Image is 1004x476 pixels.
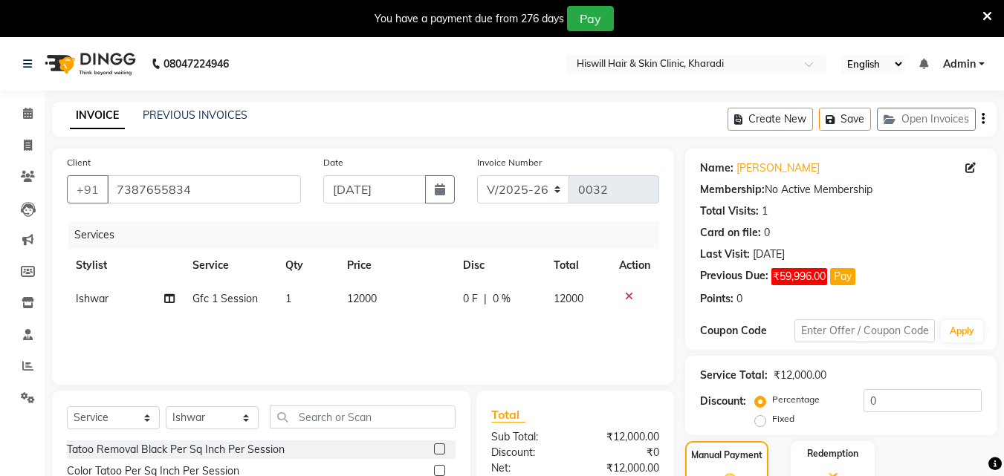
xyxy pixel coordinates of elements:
div: No Active Membership [700,182,982,198]
div: ₹12,000.00 [774,368,826,383]
span: Gfc 1 Session [192,292,258,305]
div: Membership: [700,182,765,198]
a: INVOICE [70,102,125,129]
label: Redemption [807,447,858,460]
input: Search by Name/Mobile/Email/Code [107,175,301,203]
div: Service Total: [700,368,768,383]
th: Action [610,249,659,282]
button: Apply [941,320,983,342]
a: [PERSON_NAME] [736,160,820,176]
div: 1 [762,203,768,219]
div: Discount: [480,445,575,460]
div: Net: [480,460,575,476]
span: | [484,291,487,307]
th: Disc [454,249,545,282]
div: Points: [700,291,733,307]
img: logo [38,43,140,85]
button: Save [819,108,871,131]
th: Qty [276,249,338,282]
th: Price [338,249,454,282]
div: You have a payment due from 276 days [375,11,564,27]
div: Services [68,221,670,249]
div: [DATE] [753,247,785,262]
span: Admin [943,56,976,72]
a: PREVIOUS INVOICES [143,108,247,122]
span: 12000 [554,292,583,305]
button: +91 [67,175,109,203]
span: Ishwar [76,292,109,305]
button: Open Invoices [877,108,976,131]
button: Create New [728,108,813,131]
div: 0 [764,225,770,241]
label: Client [67,156,91,169]
th: Service [184,249,276,282]
span: ₹59,996.00 [771,268,827,285]
div: Previous Due: [700,268,768,285]
div: Sub Total: [480,429,575,445]
label: Fixed [772,412,794,426]
label: Invoice Number [477,156,542,169]
div: ₹12,000.00 [575,460,670,476]
span: 1 [285,292,291,305]
div: Card on file: [700,225,761,241]
button: Pay [830,268,855,285]
input: Search or Scan [270,405,456,428]
label: Manual Payment [691,449,762,462]
div: ₹12,000.00 [575,429,670,445]
button: Pay [567,6,614,31]
label: Percentage [772,393,820,406]
div: Last Visit: [700,247,750,262]
div: 0 [736,291,742,307]
div: Tatoo Removal Black Per Sq Inch Per Session [67,442,285,457]
input: Enter Offer / Coupon Code [794,319,935,342]
span: 0 F [463,291,478,307]
div: ₹0 [575,445,670,460]
span: 12000 [347,292,377,305]
th: Stylist [67,249,184,282]
div: Total Visits: [700,203,759,219]
div: Name: [700,160,733,176]
span: 0 % [493,291,511,307]
div: Coupon Code [700,323,794,339]
th: Total [545,249,610,282]
span: Total [491,407,525,423]
label: Date [323,156,343,169]
b: 08047224946 [163,43,229,85]
div: Discount: [700,394,746,409]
